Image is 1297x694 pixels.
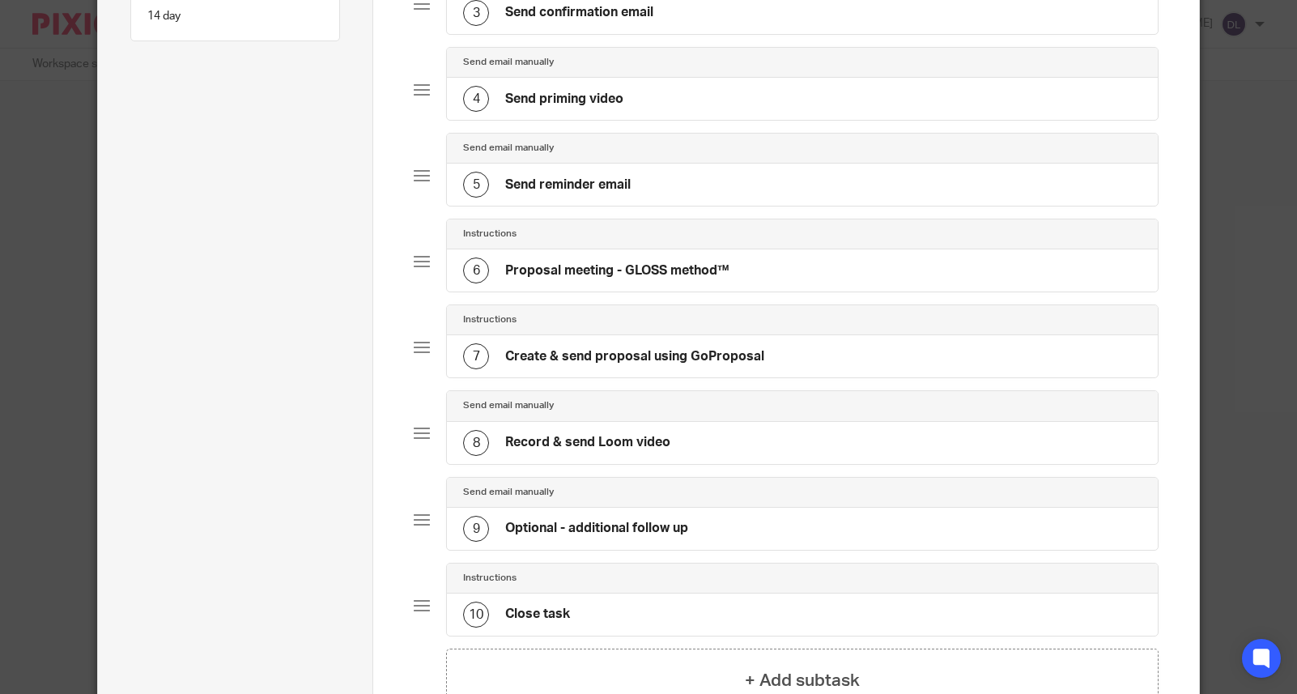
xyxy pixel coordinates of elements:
div: 6 [463,258,489,283]
h4: + Add subtask [745,668,860,693]
h4: Send reminder email [505,177,631,194]
div: 5 [463,172,489,198]
h4: Instructions [463,228,517,241]
p: 14 day [147,8,323,24]
h4: Send priming video [505,91,623,108]
h4: Instructions [463,572,517,585]
h4: Proposal meeting - GLOSS method™ [505,262,729,279]
h4: Instructions [463,313,517,326]
h4: Optional - additional follow up [505,520,688,537]
h4: Record & send Loom video [505,434,670,451]
h4: Send confirmation email [505,4,653,21]
h4: Send email manually [463,399,554,412]
h4: Create & send proposal using GoProposal [505,348,764,365]
h4: Send email manually [463,142,554,155]
div: 7 [463,343,489,369]
h4: Close task [505,606,570,623]
div: 4 [463,86,489,112]
h4: Send email manually [463,486,554,499]
div: 8 [463,430,489,456]
div: 10 [463,602,489,628]
div: 9 [463,516,489,542]
h4: Send email manually [463,56,554,69]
